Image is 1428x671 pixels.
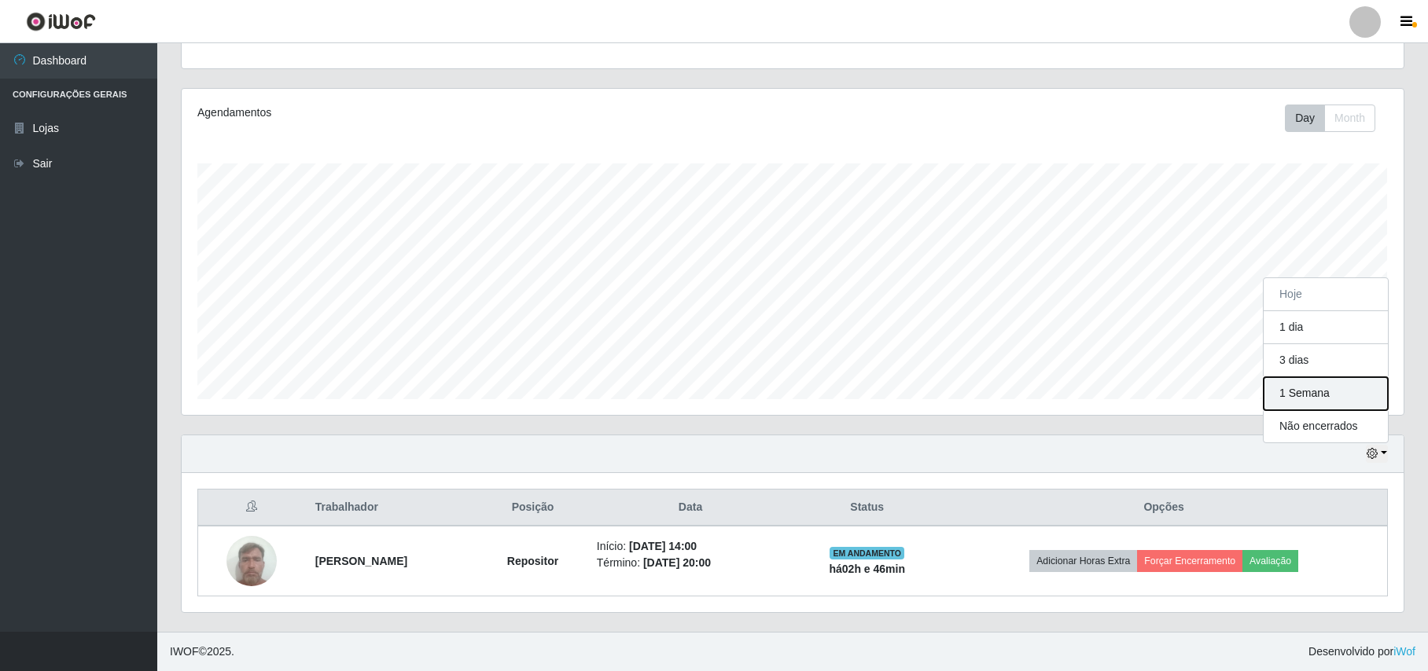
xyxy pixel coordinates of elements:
button: Adicionar Horas Extra [1029,550,1137,572]
strong: [PERSON_NAME] [315,555,407,567]
img: 1744904636352.jpeg [226,527,277,594]
button: 1 dia [1264,311,1388,344]
time: [DATE] 20:00 [643,556,711,569]
span: EM ANDAMENTO [830,547,904,559]
img: CoreUI Logo [26,12,96,31]
th: Trabalhador [306,489,478,526]
button: Hoje [1264,278,1388,311]
div: Agendamentos [197,104,679,121]
button: Não encerrados [1264,410,1388,442]
button: 3 dias [1264,344,1388,377]
li: Término: [597,555,784,571]
div: First group [1285,104,1375,132]
button: Forçar Encerramento [1137,550,1242,572]
button: Avaliação [1242,550,1298,572]
strong: Repositor [507,555,558,567]
button: Month [1324,104,1375,132]
li: Início: [597,538,784,555]
button: Day [1285,104,1325,132]
span: IWOF [170,645,199,658]
th: Status [793,489,940,526]
th: Posição [478,489,587,526]
strong: há 02 h e 46 min [829,563,905,575]
button: 1 Semana [1264,377,1388,410]
a: iWof [1393,645,1415,658]
span: Desenvolvido por [1308,643,1415,660]
time: [DATE] 14:00 [629,540,697,552]
span: © 2025 . [170,643,234,660]
th: Opções [940,489,1387,526]
th: Data [587,489,793,526]
div: Toolbar with button groups [1285,104,1388,132]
